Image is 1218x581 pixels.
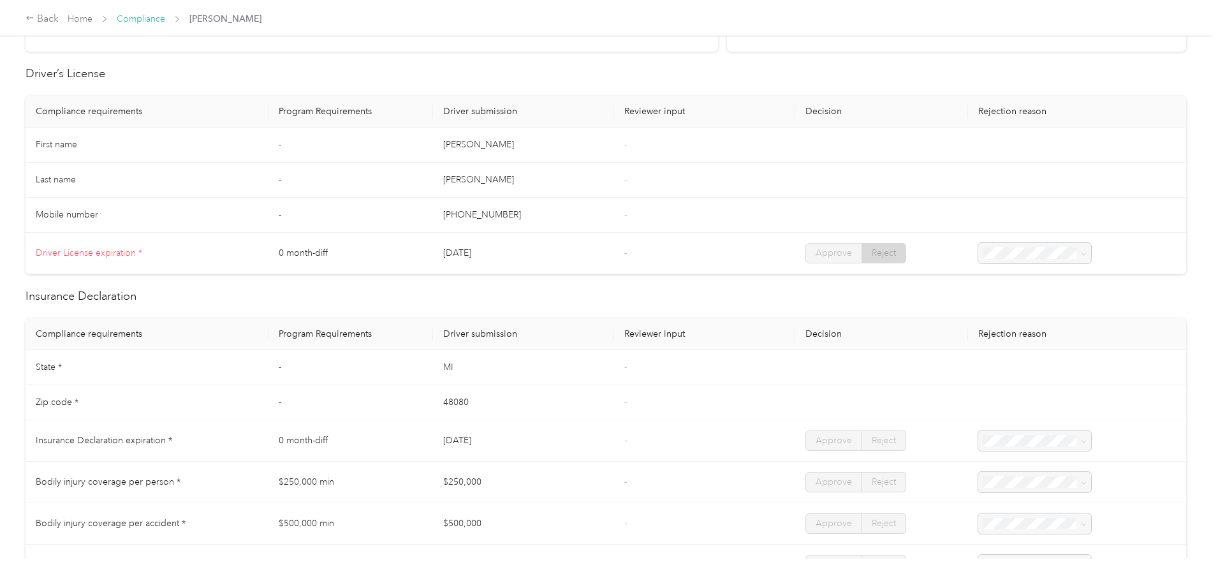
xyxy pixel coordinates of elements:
[614,318,795,350] th: Reviewer input
[624,397,627,408] span: -
[268,96,433,128] th: Program Requirements
[268,503,433,545] td: $500,000 min
[624,362,627,372] span: -
[26,385,268,420] td: Zip code *
[268,318,433,350] th: Program Requirements
[26,11,59,27] div: Back
[872,518,896,529] span: Reject
[872,476,896,487] span: Reject
[624,247,627,258] span: -
[624,518,627,529] span: -
[816,247,852,258] span: Approve
[36,209,98,220] span: Mobile number
[36,247,142,258] span: Driver License expiration *
[26,65,1186,82] h2: Driver’s License
[624,435,627,446] span: -
[433,503,614,545] td: $500,000
[816,518,852,529] span: Approve
[26,462,268,503] td: Bodily injury coverage per person *
[433,96,614,128] th: Driver submission
[26,288,1186,305] h2: Insurance Declaration
[872,247,896,258] span: Reject
[624,174,627,185] span: -
[433,350,614,385] td: MI
[268,198,433,233] td: -
[268,233,433,274] td: 0 month-diff
[268,163,433,198] td: -
[614,96,795,128] th: Reviewer input
[433,128,614,163] td: [PERSON_NAME]
[433,318,614,350] th: Driver submission
[872,435,896,446] span: Reject
[26,163,268,198] td: Last name
[36,518,186,529] span: Bodily injury coverage per accident *
[433,198,614,233] td: [PHONE_NUMBER]
[36,139,77,150] span: First name
[26,420,268,462] td: Insurance Declaration expiration *
[624,209,627,220] span: -
[624,476,627,487] span: -
[268,420,433,462] td: 0 month-diff
[968,96,1186,128] th: Rejection reason
[268,462,433,503] td: $250,000 min
[26,233,268,274] td: Driver License expiration *
[26,128,268,163] td: First name
[268,128,433,163] td: -
[795,318,968,350] th: Decision
[26,503,268,545] td: Bodily injury coverage per accident *
[36,397,78,408] span: Zip code *
[36,362,62,372] span: State *
[268,350,433,385] td: -
[189,12,261,26] span: [PERSON_NAME]
[816,435,852,446] span: Approve
[433,233,614,274] td: [DATE]
[624,139,627,150] span: -
[36,435,172,446] span: Insurance Declaration expiration *
[433,420,614,462] td: [DATE]
[433,385,614,420] td: 48080
[816,476,852,487] span: Approve
[968,318,1186,350] th: Rejection reason
[268,385,433,420] td: -
[26,318,268,350] th: Compliance requirements
[117,13,165,24] a: Compliance
[68,13,92,24] a: Home
[1147,510,1218,581] iframe: Everlance-gr Chat Button Frame
[36,476,180,487] span: Bodily injury coverage per person *
[433,462,614,503] td: $250,000
[433,163,614,198] td: [PERSON_NAME]
[26,350,268,385] td: State *
[795,96,968,128] th: Decision
[36,174,76,185] span: Last name
[26,198,268,233] td: Mobile number
[26,96,268,128] th: Compliance requirements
